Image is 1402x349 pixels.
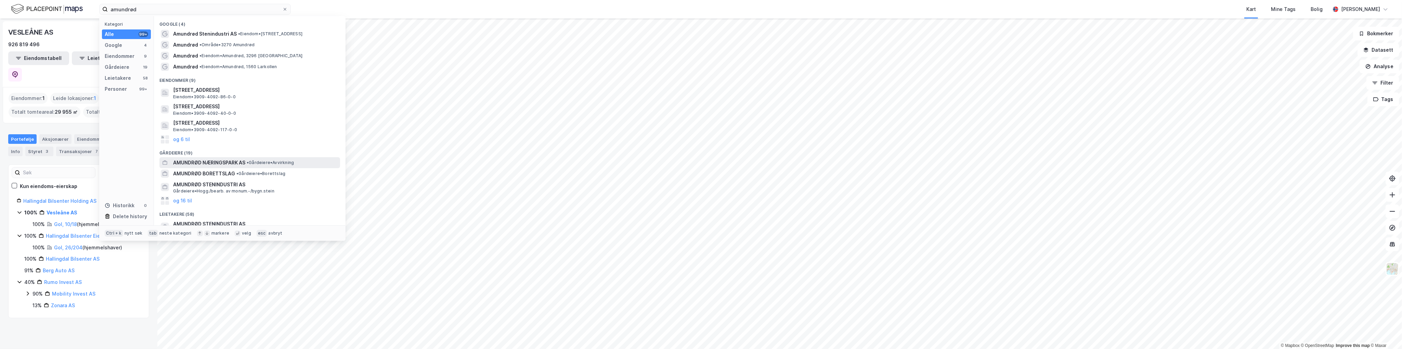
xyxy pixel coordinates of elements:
[173,41,198,49] span: Amundrød
[46,233,121,239] a: Hallingdal Bilsenter Eiendom AS
[43,267,75,273] a: Berg Auto AS
[1360,60,1399,73] button: Analyse
[173,197,192,205] button: og 16 til
[173,188,274,194] span: Gårdeiere • Hogg./bearb. av monum.-/bygn.stein
[154,16,346,28] div: Google (4)
[105,230,123,237] div: Ctrl + k
[23,198,96,204] a: Hallingdal Bilsenter Holding AS
[173,119,337,127] span: [STREET_ADDRESS]
[105,201,134,210] div: Historikk
[143,203,148,208] div: 0
[238,31,302,37] span: Eiendom • [STREET_ADDRESS]
[1311,5,1323,13] div: Bolig
[47,210,77,215] a: Vesleåne AS
[1358,43,1399,57] button: Datasett
[105,41,122,49] div: Google
[143,42,148,48] div: 4
[54,221,77,227] a: Gol, 10/18
[125,230,143,236] div: nytt søk
[247,160,249,165] span: •
[154,72,346,85] div: Eiendommer (9)
[55,108,78,116] span: 29 955 ㎡
[24,266,34,275] div: 91%
[247,160,294,165] span: Gårdeiere • Avvirkning
[268,230,282,236] div: avbryt
[105,52,134,60] div: Eiendommer
[199,42,202,47] span: •
[159,230,192,236] div: neste kategori
[83,107,139,117] div: Totalt byggareal :
[44,279,82,285] a: Rumo Invest AS
[52,291,95,297] a: Mobility Invest AS
[1246,5,1256,13] div: Kart
[1301,343,1334,348] a: OpenStreetMap
[8,51,69,65] button: Eiendomstabell
[173,30,237,38] span: Amundrød Stenindustri AS
[1367,92,1399,106] button: Tags
[24,209,37,217] div: 100%
[39,134,72,144] div: Aksjonærer
[20,167,95,178] input: Søk
[8,147,23,156] div: Info
[143,75,148,81] div: 58
[173,102,337,111] span: [STREET_ADDRESS]
[173,111,236,116] span: Eiendom • 3909-4092-40-0-0
[94,94,96,102] span: 1
[54,245,82,250] a: Gol, 26/204
[154,206,346,219] div: Leietakere (58)
[105,74,131,82] div: Leietakere
[33,244,45,252] div: 100%
[139,32,148,37] div: 99+
[236,171,238,176] span: •
[33,301,42,310] div: 13%
[54,220,117,228] div: ( hjemmelshaver )
[24,232,37,240] div: 100%
[257,230,267,237] div: esc
[173,220,337,228] span: AMUNDRØD STENINDUSTRI AS
[11,3,83,15] img: logo.f888ab2527a4732fd821a326f86c7f29.svg
[1341,5,1380,13] div: [PERSON_NAME]
[56,147,103,156] div: Transaksjoner
[148,230,158,237] div: tab
[1336,343,1370,348] a: Improve this map
[24,278,35,286] div: 40%
[199,64,202,69] span: •
[1271,5,1296,13] div: Mine Tags
[105,30,114,38] div: Alle
[8,27,55,38] div: VESLEÅNE AS
[105,85,127,93] div: Personer
[238,31,240,36] span: •
[9,107,80,117] div: Totalt tomteareal :
[143,64,148,70] div: 19
[1366,76,1399,90] button: Filter
[105,63,129,71] div: Gårdeiere
[143,53,148,59] div: 9
[211,230,229,236] div: markere
[51,302,75,308] a: Zonara AS
[173,86,337,94] span: [STREET_ADDRESS]
[46,256,100,262] a: Hallingdal Bilsenter AS
[199,42,255,48] span: Område • 3270 Amundrød
[199,53,202,58] span: •
[42,94,45,102] span: 1
[236,171,285,176] span: Gårdeiere • Borettslag
[113,212,147,221] div: Delete history
[24,255,37,263] div: 100%
[199,64,277,70] span: Eiendom • Amundrød, 1560 Larkollen
[93,148,100,155] div: 7
[108,4,282,14] input: Søk på adresse, matrikkel, gårdeiere, leietakere eller personer
[154,145,346,157] div: Gårdeiere (19)
[242,230,251,236] div: velg
[72,51,133,65] button: Leietakertabell
[33,220,45,228] div: 100%
[173,127,237,133] span: Eiendom • 3909-4092-117-0-0
[74,134,116,144] div: Eiendommer
[173,170,235,178] span: AMUNDRØD BORETTSLAG
[33,290,43,298] div: 90%
[20,182,77,190] div: Kun eiendoms-eierskap
[173,63,198,71] span: Amundrød
[173,135,190,144] button: og 6 til
[139,86,148,92] div: 99+
[199,53,302,59] span: Eiendom • Amundrød, 3296 [GEOGRAPHIC_DATA]
[1281,343,1300,348] a: Mapbox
